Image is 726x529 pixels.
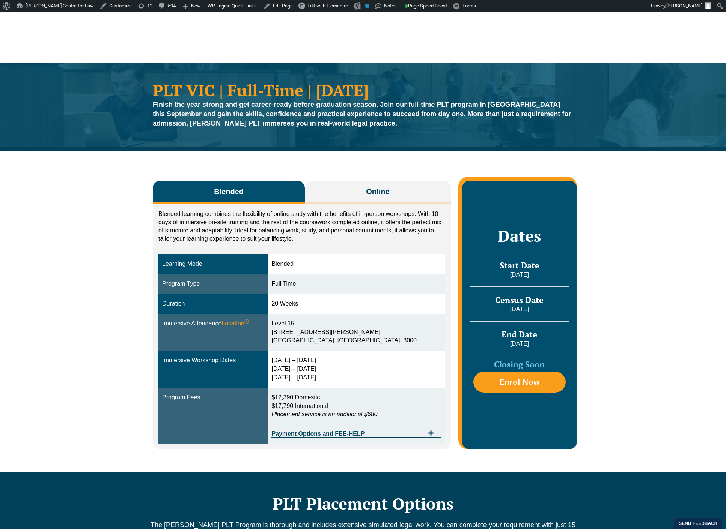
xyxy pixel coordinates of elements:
[271,300,441,308] div: 20 Weeks
[214,186,244,197] span: Blended
[470,305,569,313] p: [DATE]
[158,210,445,243] p: Blended learning combines the flexibility of online study with the benefits of in-person workshop...
[500,260,539,271] span: Start Date
[162,260,264,268] div: Learning Mode
[221,319,249,328] span: Location
[162,300,264,308] div: Duration
[271,411,377,417] em: Placement service is an additional $680
[271,431,424,437] span: Payment Options and FEE-HELP
[271,403,328,409] span: $17,790 International
[162,393,264,402] div: Program Fees
[499,378,540,386] span: Enrol Now
[666,3,702,9] span: [PERSON_NAME]
[271,260,441,268] div: Blended
[271,356,441,382] div: [DATE] – [DATE] [DATE] – [DATE] [DATE] – [DATE]
[271,280,441,288] div: Full Time
[502,329,537,340] span: End Date
[366,186,389,197] span: Online
[149,494,577,513] h2: PLT Placement Options
[473,372,566,393] a: Enrol Now
[271,319,441,345] div: Level 15 [STREET_ADDRESS][PERSON_NAME] [GEOGRAPHIC_DATA], [GEOGRAPHIC_DATA], 3000
[162,280,264,288] div: Program Type
[470,340,569,348] p: [DATE]
[470,271,569,279] p: [DATE]
[365,4,369,8] div: No index
[162,319,264,328] div: Immersive Attendance
[153,181,451,449] div: Tabs. Open items with Enter or Space, close with Escape and navigate using the Arrow keys.
[244,319,249,324] sup: ⓘ
[470,226,569,245] h2: Dates
[495,294,544,305] span: Census Date
[153,101,571,127] strong: Finish the year strong and get career-ready before graduation season. Join our full-time PLT prog...
[153,82,573,98] h1: PLT VIC | Full-Time | [DATE]
[494,359,545,370] span: Closing Soon
[307,3,348,9] span: Edit with Elementor
[162,356,264,365] div: Immersive Workshop Dates
[271,394,320,400] span: $12,390 Domestic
